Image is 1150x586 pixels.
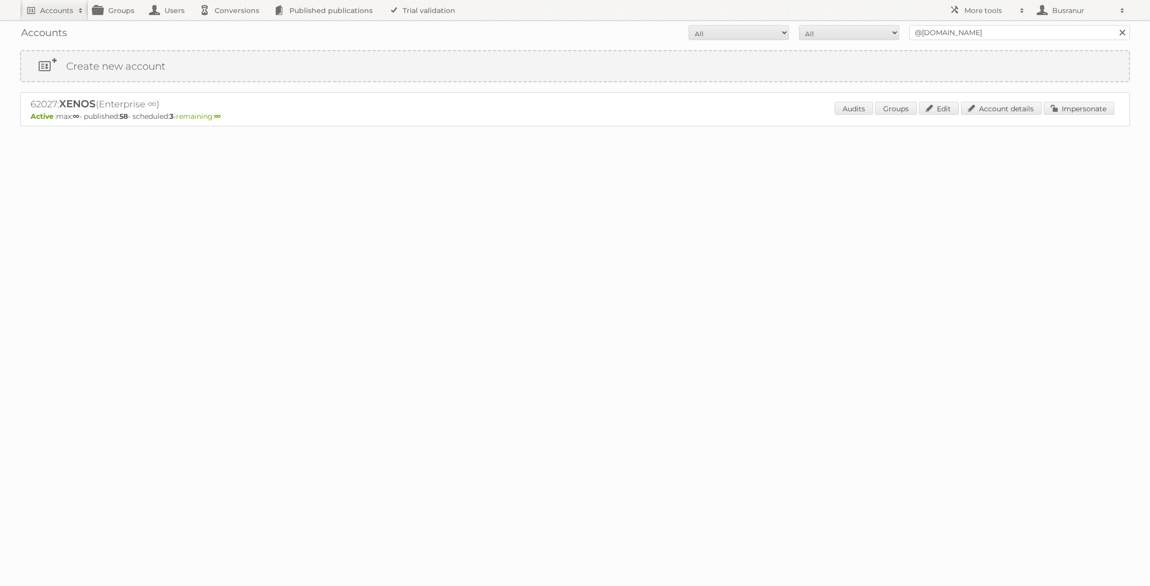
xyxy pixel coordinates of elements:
[59,98,96,110] span: XENOS
[170,112,174,121] strong: 3
[21,51,1129,81] a: Create new account
[919,102,959,115] a: Edit
[835,102,873,115] a: Audits
[964,6,1015,16] h2: More tools
[176,112,221,121] span: remaining:
[119,112,128,121] strong: 58
[31,112,56,121] span: Active
[31,112,1119,121] p: max: - published: - scheduled: -
[961,102,1042,115] a: Account details
[1044,102,1114,115] a: Impersonate
[875,102,917,115] a: Groups
[31,98,382,111] h2: 62027: (Enterprise ∞)
[1050,6,1115,16] h2: Busranur
[214,112,221,121] strong: ∞
[40,6,73,16] h2: Accounts
[73,112,79,121] strong: ∞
